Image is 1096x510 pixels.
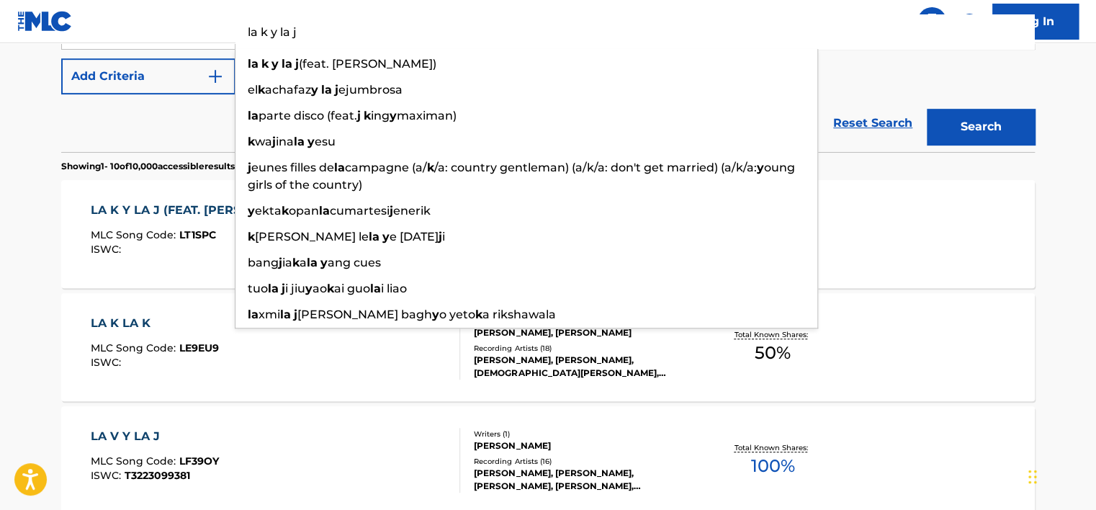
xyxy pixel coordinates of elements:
strong: j [335,83,338,97]
img: MLC Logo [17,11,73,32]
strong: la [248,308,259,321]
div: LA K Y LA J (FEAT. [PERSON_NAME]) [91,202,318,219]
span: [PERSON_NAME] bagh [297,308,432,321]
span: eunes filles de [251,161,334,174]
strong: k [475,308,482,321]
strong: k [364,109,371,122]
div: [PERSON_NAME], [PERSON_NAME] [474,326,691,339]
span: a rikshawala [482,308,556,321]
span: wa [255,135,272,148]
span: ing [371,109,390,122]
span: 50 % [755,340,791,366]
a: LA K LA KMLC Song Code:LE9EU9ISWC:Writers (2)[PERSON_NAME], [PERSON_NAME]Recording Artists (18)[P... [61,293,1035,401]
strong: j [390,204,393,218]
span: e [DATE] [390,230,439,243]
a: LA K Y LA J (FEAT. [PERSON_NAME])MLC Song Code:LT1SPCISWC:Writers (5)[PERSON_NAME], [PERSON_NAME]... [61,180,1035,288]
strong: la [268,282,279,295]
span: ao [313,282,327,295]
span: xmi [259,308,280,321]
span: MLC Song Code : [91,228,179,241]
strong: y [248,204,255,218]
strong: k [258,83,265,97]
strong: j [357,109,361,122]
strong: y [307,135,315,148]
strong: k [427,161,434,174]
div: LA K LA K [91,315,219,332]
strong: j [279,256,282,269]
span: ina [276,135,294,148]
p: Total Known Shares: [734,329,811,340]
div: Writers ( 1 ) [474,429,691,439]
span: i jiu [285,282,305,295]
span: o yeto [439,308,475,321]
p: Showing 1 - 10 of 10,000 accessible results (Total 794,044 ) [61,160,300,173]
strong: k [292,256,300,269]
strong: la [248,109,259,122]
span: ang cues [328,256,381,269]
span: MLC Song Code : [91,455,179,467]
form: Search Form [61,14,1035,152]
strong: j [295,57,299,71]
img: search [923,13,940,30]
strong: la [369,230,379,243]
div: Drag [1028,455,1037,498]
strong: y [320,256,328,269]
button: Add Criteria [61,58,235,94]
span: i [442,230,445,243]
strong: la [370,282,381,295]
strong: j [272,135,276,148]
a: Reset Search [826,107,920,139]
img: 9d2ae6d4665cec9f34b9.svg [207,68,224,85]
strong: la [294,135,305,148]
button: Search [927,109,1035,145]
span: T3223099381 [125,469,190,482]
span: opan [289,204,319,218]
span: el [248,83,258,97]
strong: y [432,308,439,321]
span: ia [282,256,292,269]
span: ISWC : [91,243,125,256]
iframe: Chat Widget [1024,441,1096,510]
div: LA V Y LA J [91,428,219,445]
span: achafaz [265,83,311,97]
strong: k [248,135,255,148]
div: [PERSON_NAME] [474,439,691,452]
strong: la [334,161,345,174]
span: LT1SPC [179,228,216,241]
span: ai guo [334,282,370,295]
div: Help [955,7,984,36]
strong: y [311,83,318,97]
strong: y [390,109,397,122]
div: [PERSON_NAME], [PERSON_NAME], [PERSON_NAME], [PERSON_NAME], [PERSON_NAME] [474,467,691,493]
strong: j [294,308,297,321]
span: LF39OY [179,455,219,467]
a: Public Search [917,7,946,36]
span: ekta [255,204,282,218]
strong: y [305,282,313,295]
p: Total Known Shares: [734,442,811,453]
span: maximan) [397,109,457,122]
strong: la [321,83,332,97]
strong: y [271,57,279,71]
strong: la [280,308,291,321]
strong: la [319,204,330,218]
span: [PERSON_NAME] le [255,230,369,243]
strong: j [439,230,442,243]
span: 100 % [750,453,794,479]
span: tuo [248,282,268,295]
span: /a: country gentleman) (a/k/a: don't get married) (a/k/a: [434,161,757,174]
img: help [961,13,978,30]
span: cumartesi [330,204,390,218]
span: LE9EU9 [179,341,219,354]
span: campagne (a/ [345,161,427,174]
strong: k [261,57,269,71]
span: MLC Song Code : [91,341,179,354]
strong: la [248,57,259,71]
span: a [300,256,307,269]
span: ejumbrosa [338,83,403,97]
strong: la [282,57,292,71]
span: bang [248,256,279,269]
strong: y [757,161,764,174]
strong: la [307,256,318,269]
